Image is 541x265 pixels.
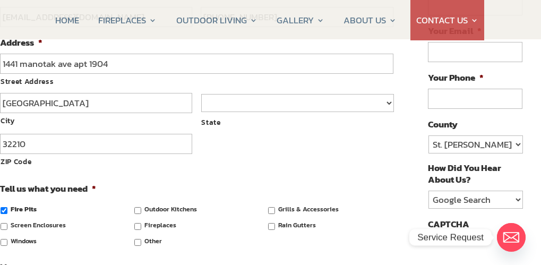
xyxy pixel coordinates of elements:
[144,220,176,230] label: Fireplaces
[1,155,192,168] label: ZIP Code
[11,220,66,230] label: Screen Enclosures
[497,223,526,252] a: Email
[144,204,197,215] label: Outdoor Kitchens
[11,204,37,215] label: Fire Pits
[144,236,162,246] label: Other
[428,218,469,230] label: CAPTCHA
[428,72,484,83] label: Your Phone
[201,115,393,129] label: State
[278,220,316,230] label: Rain Gutters
[428,118,458,130] label: County
[1,74,393,88] label: Street Address
[11,236,37,246] label: Windows
[428,162,523,185] label: How Did You Hear About Us?
[1,114,192,127] label: City
[278,204,339,215] label: Grills & Accessories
